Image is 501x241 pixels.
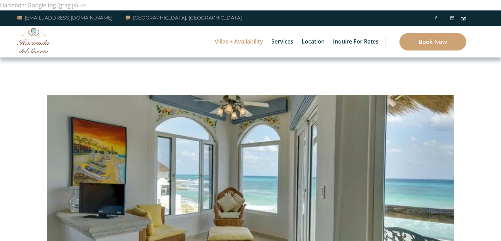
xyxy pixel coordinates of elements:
img: Awesome Logo [17,28,50,53]
a: [GEOGRAPHIC_DATA], [GEOGRAPHIC_DATA] [126,14,242,22]
img: Tripadvisor_logomark.svg [461,17,466,20]
a: Book Now [399,33,466,50]
a: Inquire for Rates [329,26,382,57]
a: Villas + Availability [211,26,267,57]
a: Services [268,26,297,57]
a: Location [298,26,328,57]
a: [EMAIL_ADDRESS][DOMAIN_NAME] [17,14,112,22]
